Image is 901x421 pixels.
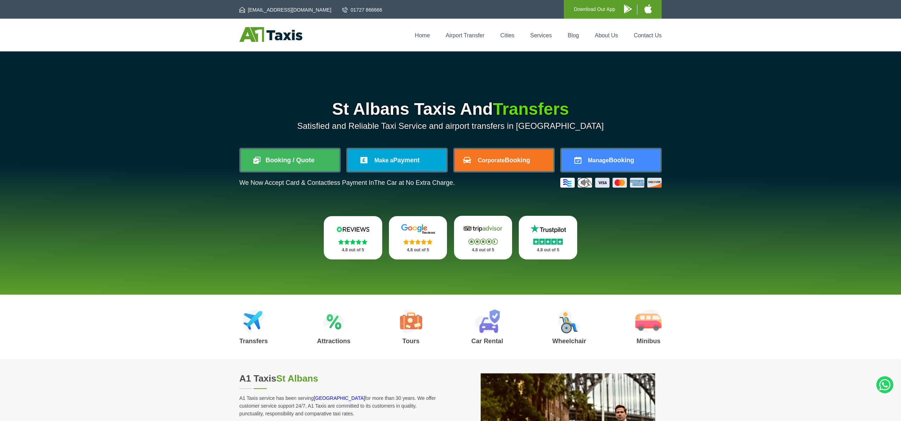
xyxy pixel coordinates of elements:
img: A1 Taxis Android App [624,5,632,13]
img: Car Rental [475,309,500,333]
img: Trustpilot [527,224,569,234]
img: Minibus [635,309,662,333]
a: Cities [500,32,515,38]
h3: Car Rental [471,338,503,344]
h3: Wheelchair [552,338,586,344]
img: Credit And Debit Cards [560,178,662,188]
a: ManageBooking [562,149,660,171]
img: Google [397,224,439,234]
img: A1 Taxis St Albans LTD [239,27,302,42]
a: Make aPayment [348,149,446,171]
a: Blog [568,32,579,38]
img: A1 Taxis iPhone App [644,4,652,13]
img: Airport Transfers [243,309,264,333]
a: [GEOGRAPHIC_DATA] [314,395,365,401]
a: Tripadvisor Stars 4.8 out of 5 [454,216,512,259]
a: [EMAIL_ADDRESS][DOMAIN_NAME] [239,6,331,13]
a: Google Stars 4.8 out of 5 [389,216,447,259]
a: Services [530,32,552,38]
p: We Now Accept Card & Contactless Payment In [239,179,455,187]
a: Booking / Quote [241,149,339,171]
span: The Car at No Extra Charge. [374,179,455,186]
a: Home [415,32,430,38]
a: Contact Us [634,32,662,38]
p: 4.8 out of 5 [462,246,505,255]
span: Transfers [493,100,569,118]
img: Stars [533,239,563,245]
img: Stars [338,239,367,245]
a: CorporateBooking [455,149,553,171]
img: Reviews.io [332,224,374,234]
a: Trustpilot Stars 4.8 out of 5 [519,216,577,259]
img: Wheelchair [558,309,580,333]
h3: Tours [400,338,422,344]
p: A1 Taxis service has been serving for more than 30 years. We offer customer service support 24/7,... [239,394,442,417]
span: Corporate [478,157,505,163]
a: About Us [595,32,618,38]
span: Manage [588,157,609,163]
p: 4.8 out of 5 [332,246,374,255]
p: 4.8 out of 5 [527,246,569,255]
h3: Minibus [635,338,662,344]
p: Download Our App [574,5,615,14]
h3: Attractions [317,338,351,344]
img: Tripadvisor [462,224,504,234]
p: Satisfied and Reliable Taxi Service and airport transfers in [GEOGRAPHIC_DATA] [239,121,662,131]
h1: St Albans Taxis And [239,101,662,118]
span: St Albans [276,373,318,384]
p: 4.8 out of 5 [397,246,440,255]
h2: A1 Taxis [239,373,442,384]
span: Make a [374,157,393,163]
img: Tours [400,309,422,333]
a: 01727 866666 [342,6,382,13]
img: Stars [403,239,433,245]
img: Stars [468,239,498,245]
img: Attractions [323,309,345,333]
a: Reviews.io Stars 4.8 out of 5 [324,216,382,259]
h3: Transfers [239,338,268,344]
a: Airport Transfer [446,32,484,38]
